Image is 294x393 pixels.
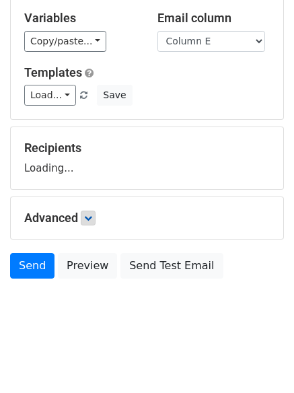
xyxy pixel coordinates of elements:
[97,85,132,106] button: Save
[10,253,54,279] a: Send
[24,85,76,106] a: Load...
[24,211,270,225] h5: Advanced
[24,11,137,26] h5: Variables
[24,65,82,79] a: Templates
[58,253,117,279] a: Preview
[157,11,270,26] h5: Email column
[120,253,223,279] a: Send Test Email
[227,328,294,393] iframe: Chat Widget
[24,31,106,52] a: Copy/paste...
[24,141,270,155] h5: Recipients
[24,141,270,176] div: Loading...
